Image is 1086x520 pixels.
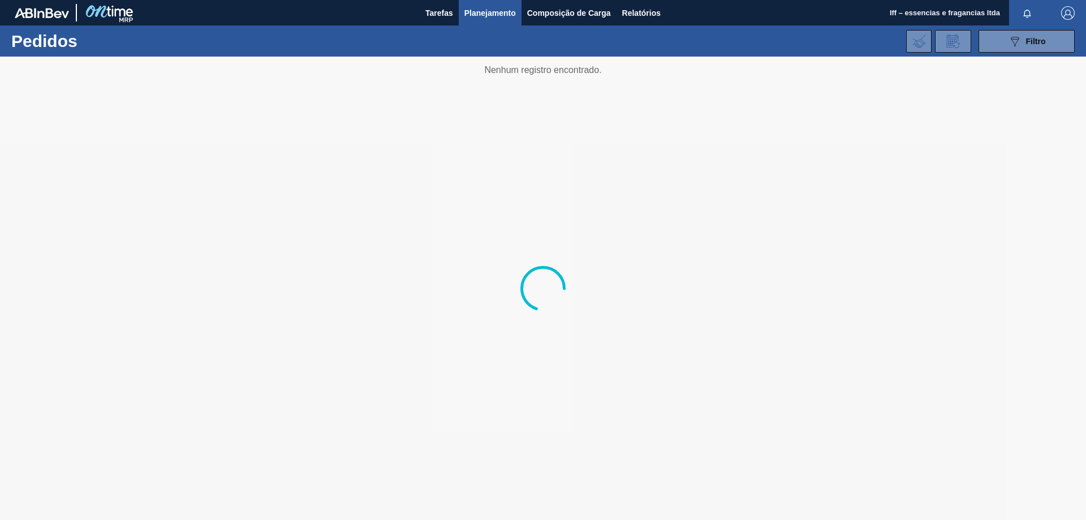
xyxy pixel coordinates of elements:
[979,30,1075,53] button: Filtro
[11,35,180,48] h1: Pedidos
[906,30,932,53] div: Importar Negociações dos Pedidos
[935,30,971,53] div: Solicitação de Revisão de Pedidos
[425,6,453,20] span: Tarefas
[464,6,516,20] span: Planejamento
[1061,6,1075,20] img: Logout
[527,6,611,20] span: Composição de Carga
[622,6,661,20] span: Relatórios
[1026,37,1046,46] span: Filtro
[15,8,69,18] img: TNhmsLtSVTkK8tSr43FrP2fwEKptu5GPRR3wAAAABJRU5ErkJggg==
[1009,5,1045,21] button: Notificações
